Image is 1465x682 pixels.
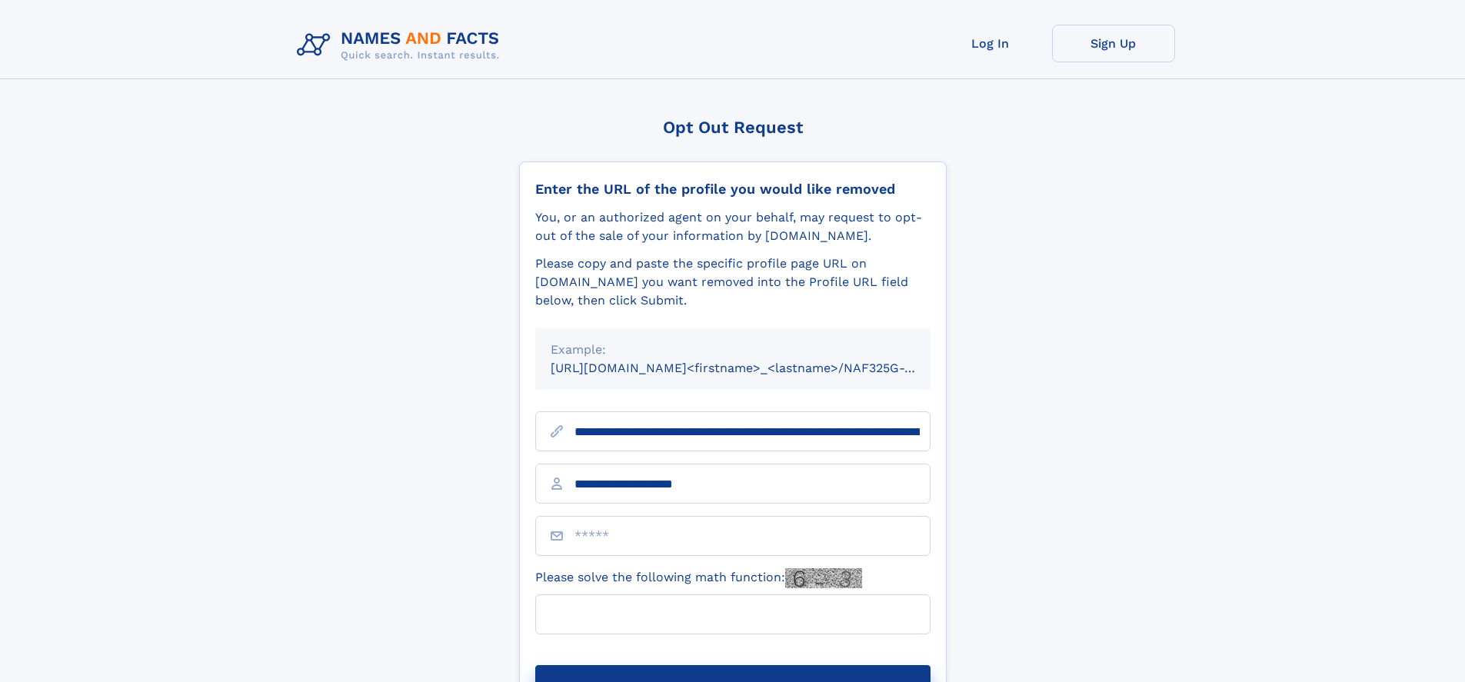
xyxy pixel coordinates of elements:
[551,341,915,359] div: Example:
[535,208,931,245] div: You, or an authorized agent on your behalf, may request to opt-out of the sale of your informatio...
[535,181,931,198] div: Enter the URL of the profile you would like removed
[535,255,931,310] div: Please copy and paste the specific profile page URL on [DOMAIN_NAME] you want removed into the Pr...
[1052,25,1175,62] a: Sign Up
[535,568,862,588] label: Please solve the following math function:
[291,25,512,66] img: Logo Names and Facts
[519,118,947,137] div: Opt Out Request
[551,361,960,375] small: [URL][DOMAIN_NAME]<firstname>_<lastname>/NAF325G-xxxxxxxx
[929,25,1052,62] a: Log In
